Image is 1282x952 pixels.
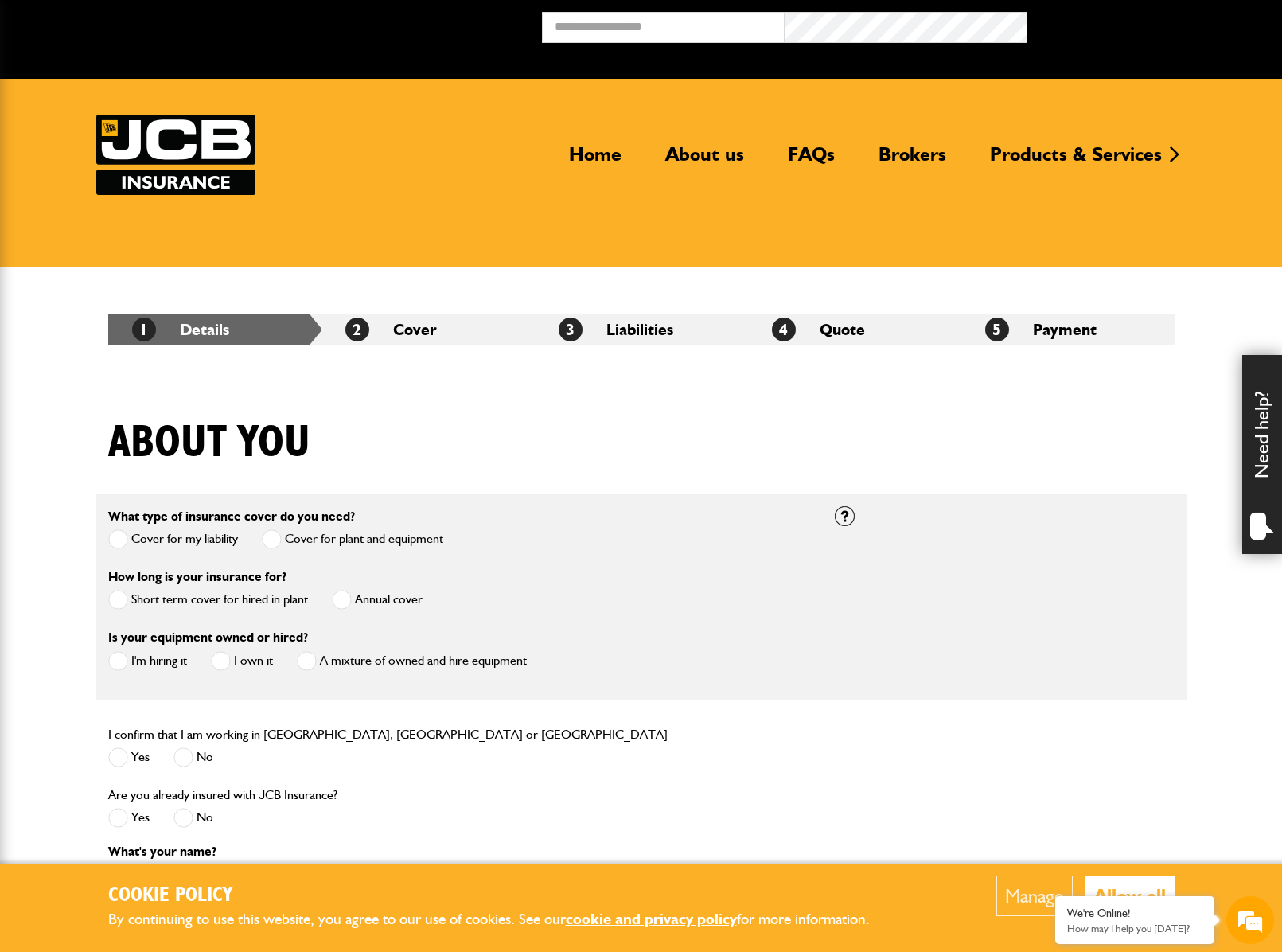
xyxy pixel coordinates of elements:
span: 5 [985,318,1009,341]
li: Payment [961,314,1175,345]
label: Yes [108,808,150,828]
li: Details [108,314,321,345]
label: A mixture of owned and hire equipment [297,651,527,671]
span: 2 [345,318,369,341]
button: Allow all [1085,876,1175,916]
a: Brokers [867,142,958,179]
a: JCB Insurance Services [96,115,255,195]
div: We're Online! [1067,907,1202,920]
p: How may I help you today? [1067,923,1202,934]
h2: Cookie Policy [108,884,896,908]
li: Cover [321,314,535,345]
h1: About you [108,416,310,470]
span: 1 [132,318,156,341]
a: FAQs [776,142,847,179]
button: Broker Login [1027,12,1270,37]
label: No [173,808,213,828]
div: Need help? [1242,355,1282,554]
a: About us [653,142,756,179]
span: 3 [559,318,583,341]
label: Annual cover [332,590,423,610]
p: What's your name? [108,845,811,858]
label: How long is your insurance for? [108,571,286,583]
label: Cover for plant and equipment [262,529,443,549]
label: I'm hiring it [108,651,187,671]
button: Manage [996,876,1073,916]
li: Quote [748,314,961,345]
img: JCB Insurance Services logo [96,115,255,195]
li: Liabilities [535,314,748,345]
a: cookie and privacy policy [566,910,737,928]
span: 4 [772,318,796,341]
label: What type of insurance cover do you need? [108,510,355,523]
label: I confirm that I am working in [GEOGRAPHIC_DATA], [GEOGRAPHIC_DATA] or [GEOGRAPHIC_DATA] [108,728,668,741]
label: I own it [211,651,273,671]
a: Home [557,142,633,179]
label: Short term cover for hired in plant [108,590,308,610]
label: Yes [108,747,150,767]
label: Cover for my liability [108,529,238,549]
a: Products & Services [978,142,1174,179]
label: Are you already insured with JCB Insurance? [108,789,337,802]
label: Is your equipment owned or hired? [108,631,308,644]
label: No [173,747,213,767]
p: By continuing to use this website, you agree to our use of cookies. See our for more information. [108,907,896,932]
